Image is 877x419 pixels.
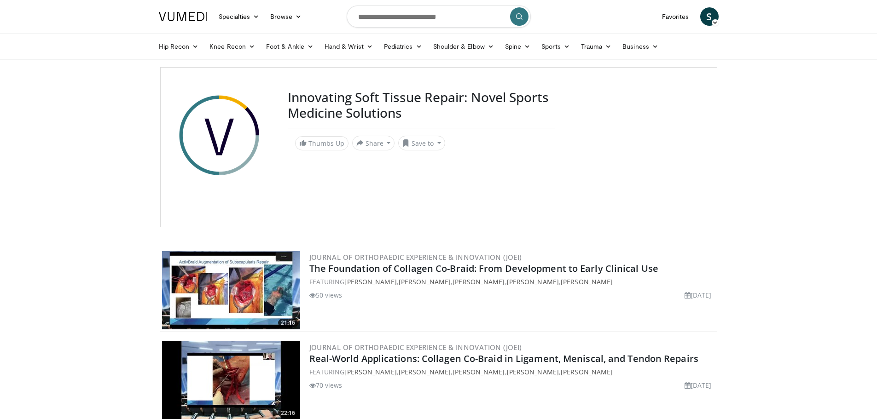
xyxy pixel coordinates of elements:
[656,7,695,26] a: Favorites
[204,37,261,56] a: Knee Recon
[507,367,559,376] a: [PERSON_NAME]
[399,367,451,376] a: [PERSON_NAME]
[507,277,559,286] a: [PERSON_NAME]
[399,277,451,286] a: [PERSON_NAME]
[536,37,575,56] a: Sports
[352,136,395,150] button: Share
[309,277,715,287] div: FEATURING , , , ,
[344,367,396,376] a: [PERSON_NAME]
[162,251,300,329] a: 21:16
[288,90,555,121] h3: Innovating Soft Tissue Repair: Novel Sports Medicine Solutions
[261,37,319,56] a: Foot & Ankle
[309,262,659,275] a: The Foundation of Collagen Co-Braid: From Development to Early Clinical Use
[309,343,522,352] a: Journal of Orthopaedic Experience & Innovation (JOEI)
[566,90,704,205] iframe: Advertisement
[159,12,208,21] img: VuMedi Logo
[453,277,505,286] a: [PERSON_NAME]
[428,37,499,56] a: Shoulder & Elbow
[265,7,307,26] a: Browse
[378,37,428,56] a: Pediatrics
[278,409,298,417] span: 22:16
[561,277,613,286] a: [PERSON_NAME]
[153,37,204,56] a: Hip Recon
[347,6,531,28] input: Search topics, interventions
[309,367,715,377] div: FEATURING , , , ,
[617,37,664,56] a: Business
[499,37,536,56] a: Spine
[309,253,522,262] a: Journal of Orthopaedic Experience & Innovation (JOEI)
[309,352,698,365] a: Real-World Applications: Collagen Co-Braid in Ligament, Meniscal, and Tendon Repairs
[700,7,719,26] a: S
[309,380,343,390] li: 70 views
[295,136,348,150] a: Thumbs Up
[561,367,613,376] a: [PERSON_NAME]
[309,290,343,300] li: 50 views
[213,7,265,26] a: Specialties
[575,37,617,56] a: Trauma
[398,136,445,150] button: Save to
[278,319,298,327] span: 21:16
[319,37,378,56] a: Hand & Wrist
[162,251,300,329] img: db903dcc-1732-4682-aa9c-248b08912156.300x170_q85_crop-smart_upscale.jpg
[685,380,712,390] li: [DATE]
[685,290,712,300] li: [DATE]
[344,277,396,286] a: [PERSON_NAME]
[453,367,505,376] a: [PERSON_NAME]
